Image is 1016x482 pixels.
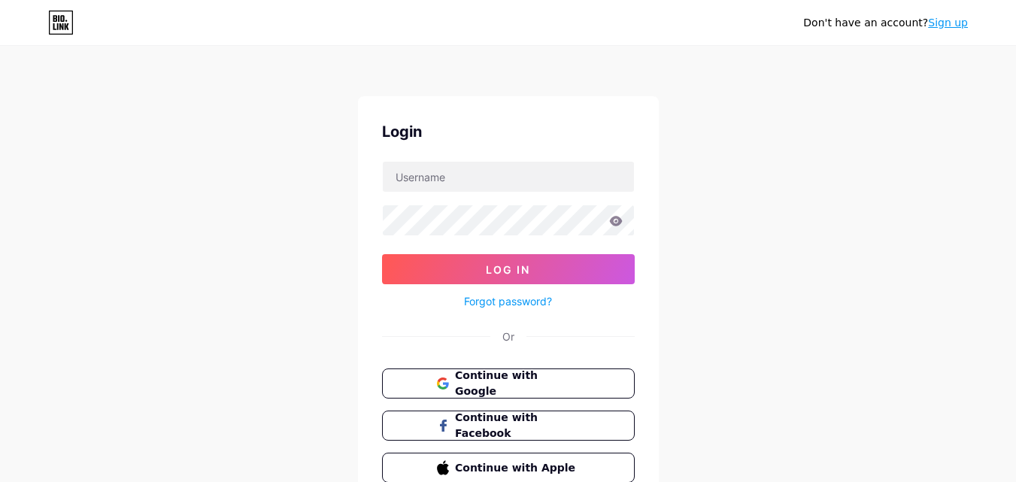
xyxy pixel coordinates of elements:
[464,293,552,309] a: Forgot password?
[455,410,579,441] span: Continue with Facebook
[383,162,634,192] input: Username
[803,15,968,31] div: Don't have an account?
[502,329,514,344] div: Or
[382,411,635,441] button: Continue with Facebook
[382,254,635,284] button: Log In
[382,120,635,143] div: Login
[486,263,530,276] span: Log In
[455,368,579,399] span: Continue with Google
[928,17,968,29] a: Sign up
[382,368,635,399] button: Continue with Google
[455,460,579,476] span: Continue with Apple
